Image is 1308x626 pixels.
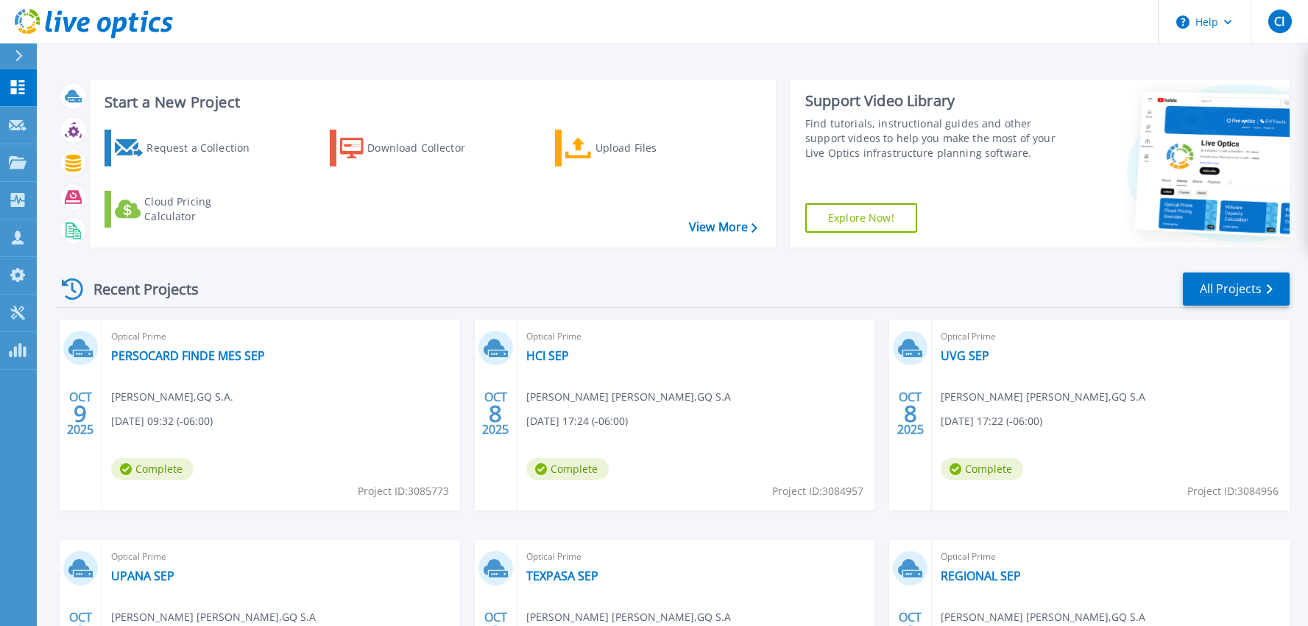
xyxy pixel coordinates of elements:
a: Explore Now! [805,203,917,233]
div: OCT 2025 [66,387,94,440]
span: Complete [111,458,194,480]
a: HCI SEP [526,348,569,363]
span: [PERSON_NAME] [PERSON_NAME] , GQ S.A [941,389,1145,405]
span: [DATE] 17:24 (-06:00) [526,413,628,429]
div: Upload Files [595,133,713,163]
span: Project ID: 3084956 [1187,483,1279,499]
span: Optical Prime [526,549,866,565]
div: Request a Collection [146,133,264,163]
div: Find tutorials, instructional guides and other support videos to help you make the most of your L... [805,116,1058,161]
a: Download Collector [330,130,494,166]
div: Download Collector [367,133,485,163]
span: [DATE] 17:22 (-06:00) [941,413,1042,429]
span: 9 [74,407,87,420]
a: UVG SEP [941,348,989,363]
span: Project ID: 3085773 [358,483,449,499]
a: Request a Collection [105,130,269,166]
span: Complete [526,458,609,480]
span: [DATE] 09:32 (-06:00) [111,413,213,429]
div: OCT 2025 [481,387,509,440]
span: Complete [941,458,1023,480]
span: [PERSON_NAME] [PERSON_NAME] , GQ S.A [526,389,731,405]
h3: Start a New Project [105,94,757,110]
div: Recent Projects [57,271,219,307]
span: [PERSON_NAME] [PERSON_NAME] , GQ S.A [941,609,1145,625]
a: TEXPASA SEP [526,569,598,583]
a: View More [689,220,757,234]
a: Upload Files [555,130,719,166]
span: 8 [904,407,917,420]
div: Cloud Pricing Calculator [144,194,262,224]
span: Optical Prime [111,328,451,345]
a: PERSOCARD FINDE MES SEP [111,348,265,363]
div: OCT 2025 [897,387,925,440]
a: UPANA SEP [111,569,174,583]
span: CI [1274,15,1284,27]
span: 8 [489,407,502,420]
span: [PERSON_NAME] , GQ S.A. [111,389,233,405]
span: [PERSON_NAME] [PERSON_NAME] , GQ S.A [526,609,731,625]
a: All Projects [1183,272,1290,306]
span: Project ID: 3084957 [772,483,863,499]
span: Optical Prime [941,549,1281,565]
span: Optical Prime [526,328,866,345]
div: Support Video Library [805,91,1058,110]
span: Optical Prime [111,549,451,565]
span: Optical Prime [941,328,1281,345]
a: Cloud Pricing Calculator [105,191,269,228]
a: REGIONAL SEP [941,569,1021,583]
span: [PERSON_NAME] [PERSON_NAME] , GQ S.A [111,609,316,625]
